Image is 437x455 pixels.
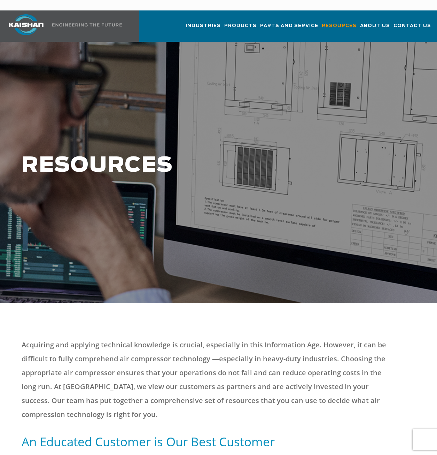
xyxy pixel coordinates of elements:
[260,22,318,30] span: Parts and Service
[22,154,348,177] h1: RESOURCES
[322,22,357,30] span: Resources
[360,22,390,30] span: About Us
[260,17,318,40] a: Parts and Service
[22,434,415,449] h5: An Educated Customer is Our Best Customer
[224,22,257,30] span: Products
[360,17,390,40] a: About Us
[186,17,221,40] a: Industries
[393,22,431,30] span: Contact Us
[52,23,122,26] img: Engineering the future
[22,338,392,422] p: Acquiring and applying technical knowledge is crucial, especially in this Information Age. Howeve...
[224,17,257,40] a: Products
[393,17,431,40] a: Contact Us
[322,17,357,40] a: Resources
[186,22,221,30] span: Industries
